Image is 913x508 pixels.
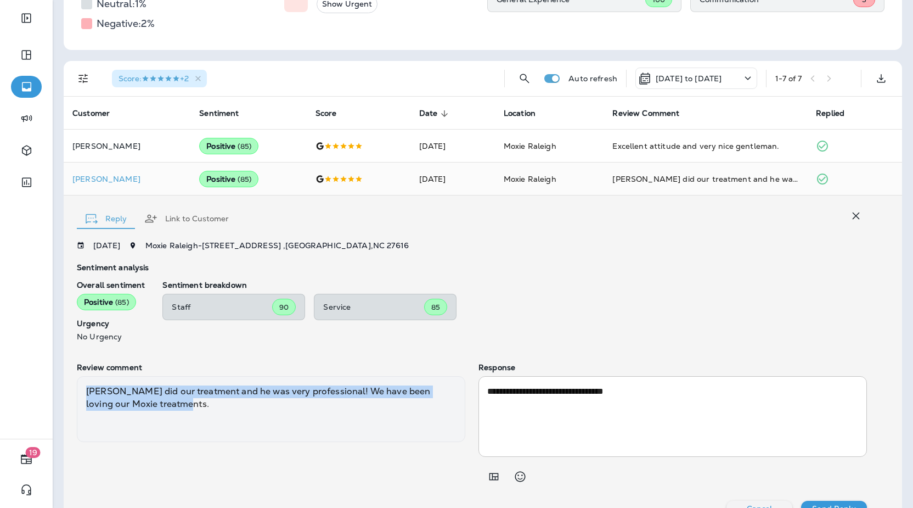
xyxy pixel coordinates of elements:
[504,109,536,118] span: Location
[478,363,867,372] p: Response
[504,141,556,151] span: Moxie Raleigh
[238,175,251,184] span: ( 85 )
[199,171,258,187] div: Positive
[504,109,550,119] span: Location
[419,109,452,119] span: Date
[612,174,798,185] div: Zachary C did our treatment and he was very professional! We have been loving our Moxie treatments.
[656,74,722,83] p: [DATE] to [DATE]
[72,68,94,90] button: Filters
[199,109,239,118] span: Sentiment
[410,130,495,163] td: [DATE]
[77,263,867,272] p: Sentiment analysis
[612,109,694,119] span: Review Comment
[816,109,844,118] span: Replied
[870,68,892,90] button: Export as CSV
[136,199,238,238] button: Link to Customer
[431,303,440,312] span: 85
[77,332,145,341] p: No Urgency
[775,74,802,83] div: 1 - 7 of 7
[72,175,182,183] div: Click to view Customer Drawer
[77,294,136,310] div: Positive
[77,376,465,442] div: [PERSON_NAME] did our treatment and he was very professional! We have been loving our Moxie treat...
[112,70,207,87] div: Score:5 Stars+2
[199,109,253,119] span: Sentiment
[77,281,145,289] p: Overall sentiment
[72,109,110,118] span: Customer
[11,7,42,29] button: Expand Sidebar
[97,15,155,32] h5: Negative: 2 %
[323,303,424,311] p: Service
[199,138,258,154] div: Positive
[568,74,617,83] p: Auto refresh
[504,174,556,184] span: Moxie Raleigh
[279,303,289,312] span: 90
[612,141,798,152] div: Excellent attitude and very nice gentleman.
[162,281,867,289] p: Sentiment breakdown
[514,68,536,90] button: Search Reviews
[612,109,679,118] span: Review Comment
[93,241,120,250] p: [DATE]
[119,74,189,83] span: Score : +2
[816,109,859,119] span: Replied
[315,109,337,118] span: Score
[410,163,495,196] td: [DATE]
[145,241,409,250] span: Moxie Raleigh - [STREET_ADDRESS] , [GEOGRAPHIC_DATA] , NC 27616
[115,298,129,307] span: ( 85 )
[483,466,505,488] button: Add in a premade template
[77,319,145,328] p: Urgency
[77,363,465,372] p: Review comment
[509,466,531,488] button: Select an emoji
[72,175,182,183] p: [PERSON_NAME]
[11,448,42,470] button: 19
[172,303,272,311] p: Staff
[77,199,136,238] button: Reply
[72,142,182,150] p: [PERSON_NAME]
[315,109,351,119] span: Score
[419,109,438,118] span: Date
[238,142,251,151] span: ( 85 )
[72,109,124,119] span: Customer
[26,447,41,458] span: 19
